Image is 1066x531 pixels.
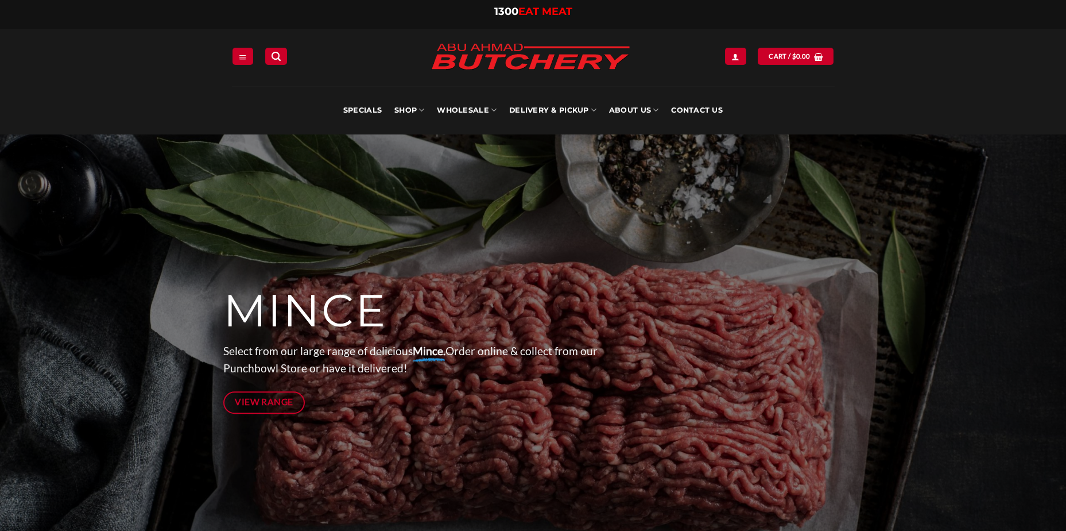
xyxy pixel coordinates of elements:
[265,48,287,64] a: Search
[223,283,387,338] span: MINCE
[671,86,723,134] a: Contact Us
[792,52,811,60] bdi: 0.00
[609,86,658,134] a: About Us
[769,51,810,61] span: Cart /
[232,48,253,64] a: Menu
[413,344,445,357] strong: Mince.
[758,48,834,64] a: View cart
[494,5,518,18] span: 1300
[725,48,746,64] a: Login
[223,344,598,375] span: Select from our large range of delicious Order online & collect from our Punchbowl Store or have ...
[223,391,305,414] a: View Range
[394,86,424,134] a: SHOP
[509,86,596,134] a: Delivery & Pickup
[792,51,796,61] span: $
[343,86,382,134] a: Specials
[235,395,293,409] span: View Range
[494,5,572,18] a: 1300EAT MEAT
[518,5,572,18] span: EAT MEAT
[421,36,639,79] img: Abu Ahmad Butchery
[437,86,497,134] a: Wholesale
